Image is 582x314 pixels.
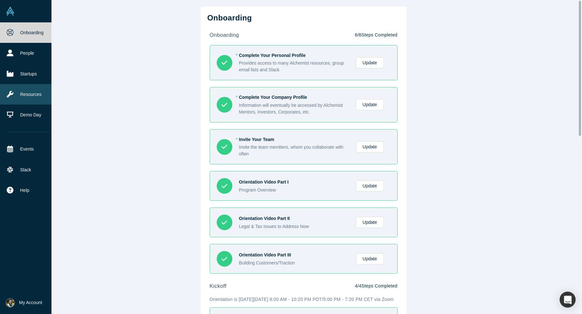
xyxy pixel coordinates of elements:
p: 6 / 6 Steps Completed [355,32,397,38]
strong: onboarding [210,32,239,38]
div: Orientation Video Part II [239,215,349,222]
a: Update [356,141,384,153]
div: Complete Your Company Profile [239,94,349,101]
a: Update [356,217,384,228]
a: Update [356,57,384,68]
div: Invite the team members, whom you collaborate with often [239,144,349,157]
div: Provides access to many Alchemist resources, group email lists and Slack [239,60,349,73]
a: Update [356,180,384,192]
div: Orientation Video Part I [239,179,349,185]
a: Update [356,99,384,110]
div: Complete Your Personal Profile [239,52,349,59]
h2: Onboarding [207,13,400,23]
div: Building Customers/Traction [239,260,349,266]
div: Program Overview [239,187,349,193]
span: My Account [19,299,42,306]
div: Invite Your Team [239,136,349,143]
div: Orientation Video Part III [239,252,349,258]
img: Andreas Moldskred's Account [6,298,15,307]
button: My Account [6,298,42,307]
span: Help [20,187,29,194]
strong: kickoff [210,283,227,289]
span: Orientation is [DATE][DATE] 8:00 AM - 10:20 PM PDT/5:00 PM - 7:20 PM CET via Zoom [210,297,394,302]
div: Information will eventually be accessed by Alchemist Mentors, Investors, Corporates, etc. [239,102,349,115]
a: Update [356,253,384,264]
div: Legal & Tax Issues to Address Now [239,223,349,230]
img: Alchemist Vault Logo [6,7,15,16]
p: 4 / 4 Steps Completed [355,283,397,289]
